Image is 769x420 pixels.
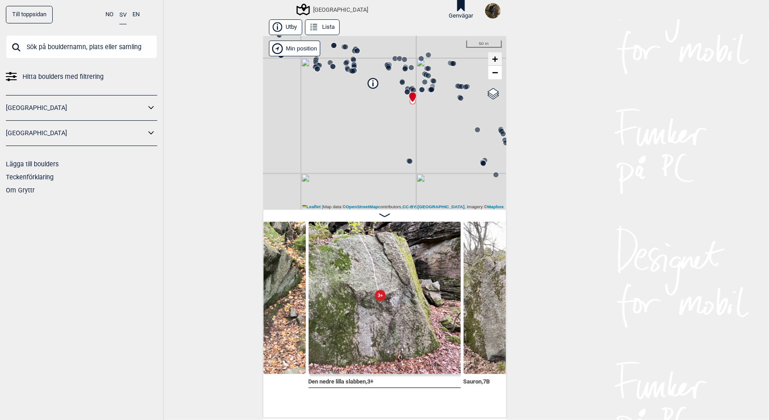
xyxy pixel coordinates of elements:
[485,3,501,18] img: Falling
[322,204,323,209] span: |
[302,204,321,209] a: Leaflet
[6,35,157,59] input: Sök på bouldernamn, plats eller samling
[300,204,506,210] div: Map data © contributors, , Imagery ©
[492,53,498,64] span: +
[298,4,368,15] div: [GEOGRAPHIC_DATA]
[305,19,340,35] button: Lista
[6,160,59,168] a: Lägga till boulders
[309,222,461,374] img: Den nedre lilla slabben
[466,41,502,48] div: 50 m
[492,67,498,78] span: −
[6,187,35,194] a: Om Gryttr
[346,204,378,209] a: OpenStreetMap
[132,6,140,23] button: EN
[6,101,146,114] a: [GEOGRAPHIC_DATA]
[487,204,504,209] a: Mapbox
[6,70,157,83] a: Hitta boulders med filtrering
[488,52,502,66] a: Zoom in
[269,41,321,56] div: Vis min position
[464,376,490,385] span: Sauron , 7B
[119,6,127,24] button: SV
[464,222,616,374] img: Sauron 230423
[269,19,302,35] button: Utby
[488,66,502,79] a: Zoom out
[6,127,146,140] a: [GEOGRAPHIC_DATA]
[309,376,374,385] span: Den nedre lilla slabben , 3+
[6,6,53,23] a: Till toppsidan
[105,6,114,23] button: NO
[23,70,104,83] span: Hitta boulders med filtrering
[485,84,502,104] a: Layers
[6,173,54,181] a: Teckenförklaring
[402,204,464,209] a: CC-BY-[GEOGRAPHIC_DATA]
